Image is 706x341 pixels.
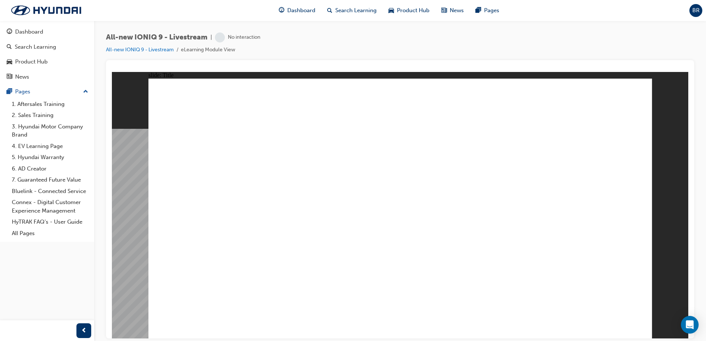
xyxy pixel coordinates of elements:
[9,110,91,121] a: 2. Sales Training
[450,6,464,15] span: News
[327,6,332,15] span: search-icon
[470,3,505,18] a: pages-iconPages
[106,46,174,53] a: All-new IONIQ 9 - Livestream
[7,44,12,51] span: search-icon
[9,216,91,228] a: HyTRAK FAQ's - User Guide
[9,197,91,216] a: Connex - Digital Customer Experience Management
[273,3,321,18] a: guage-iconDashboard
[279,6,284,15] span: guage-icon
[15,87,30,96] div: Pages
[435,3,470,18] a: news-iconNews
[689,4,702,17] button: BR
[9,141,91,152] a: 4. EV Learning Page
[210,33,212,42] span: |
[15,58,48,66] div: Product Hub
[106,33,208,42] span: All-new IONIQ 9 - Livestream
[9,163,91,175] a: 6. AD Creator
[15,28,43,36] div: Dashboard
[9,174,91,186] a: 7. Guaranteed Future Value
[484,6,499,15] span: Pages
[9,186,91,197] a: Bluelink - Connected Service
[476,6,481,15] span: pages-icon
[7,74,12,80] span: news-icon
[81,326,87,335] span: prev-icon
[9,228,91,239] a: All Pages
[441,6,447,15] span: news-icon
[7,89,12,95] span: pages-icon
[3,25,91,39] a: Dashboard
[3,85,91,99] button: Pages
[321,3,383,18] a: search-iconSearch Learning
[7,29,12,35] span: guage-icon
[9,121,91,141] a: 3. Hyundai Motor Company Brand
[397,6,429,15] span: Product Hub
[3,55,91,69] a: Product Hub
[9,99,91,110] a: 1. Aftersales Training
[215,32,225,42] span: learningRecordVerb_NONE-icon
[3,24,91,85] button: DashboardSearch LearningProduct HubNews
[181,46,235,54] li: eLearning Module View
[287,6,315,15] span: Dashboard
[9,152,91,163] a: 5. Hyundai Warranty
[681,316,699,334] div: Open Intercom Messenger
[15,73,29,81] div: News
[228,34,260,41] div: No interaction
[83,87,88,97] span: up-icon
[3,40,91,54] a: Search Learning
[383,3,435,18] a: car-iconProduct Hub
[3,70,91,84] a: News
[15,43,56,51] div: Search Learning
[335,6,377,15] span: Search Learning
[7,59,12,65] span: car-icon
[388,6,394,15] span: car-icon
[4,3,89,18] img: Trak
[692,6,700,15] span: BR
